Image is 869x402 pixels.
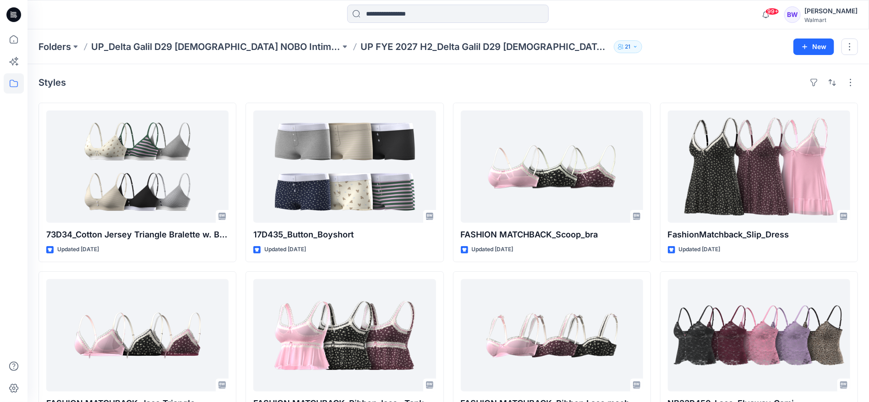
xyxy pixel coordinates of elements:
[765,8,779,15] span: 99+
[253,279,436,391] a: FASHION MATCHBACK_Ribbon_lace__Tank
[668,228,850,241] p: FashionMatchback_Slip_Dress
[46,110,229,223] a: 73D34_Cotton Jersey Triangle Bralette w. Buttons
[253,228,436,241] p: 17D435_Button_Boyshort
[253,110,436,223] a: 17D435_Button_Boyshort
[57,245,99,254] p: Updated [DATE]
[361,40,610,53] p: UP FYE 2027 H2_Delta Galil D29 [DEMOGRAPHIC_DATA] NOBO Bras
[804,6,858,17] div: [PERSON_NAME]
[46,228,229,241] p: 73D34_Cotton Jersey Triangle Bralette w. Buttons
[668,110,850,223] a: FashionMatchback_Slip_Dress
[461,279,643,391] a: FASHION MATCHBACK_Ribbon Lace mesh bralette.2
[461,228,643,241] p: FASHION MATCHBACK_Scoop_bra
[784,6,801,23] div: BW
[91,40,340,53] a: UP_Delta Galil D29 [DEMOGRAPHIC_DATA] NOBO Intimates
[472,245,514,254] p: Updated [DATE]
[614,40,642,53] button: 21
[793,39,834,55] button: New
[38,40,71,53] a: Folders
[46,279,229,391] a: FASHION MATCHBACK_ lace Triangle
[804,17,858,23] div: Walmart
[38,77,66,88] h4: Styles
[264,245,306,254] p: Updated [DATE]
[679,245,721,254] p: Updated [DATE]
[461,110,643,223] a: FASHION MATCHBACK_Scoop_bra
[668,279,850,391] a: NB23P450_Lace_Flyaway_Cami
[625,42,631,52] p: 21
